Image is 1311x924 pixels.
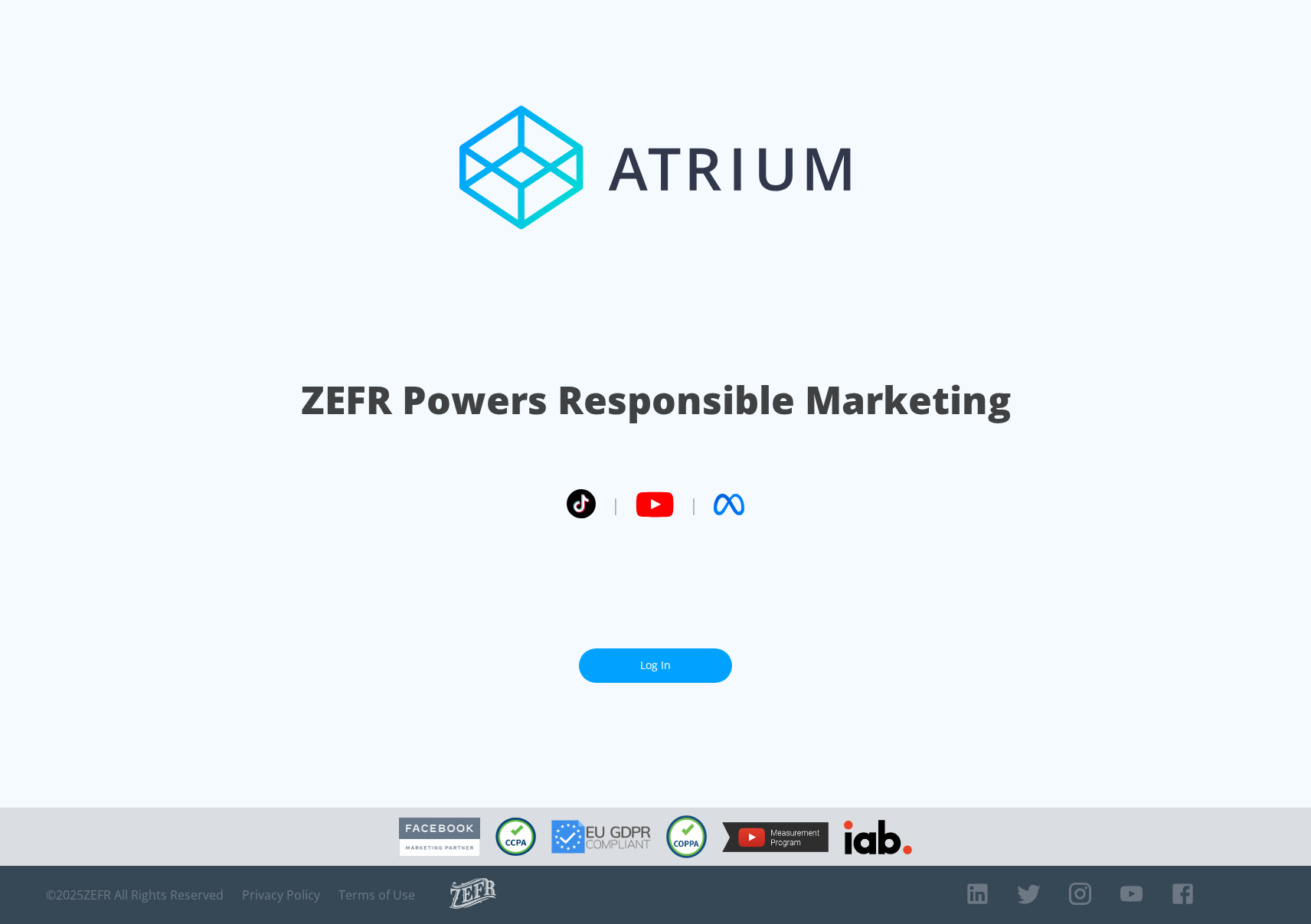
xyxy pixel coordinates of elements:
[301,374,1011,426] h1: ZEFR Powers Responsible Marketing
[844,820,912,854] img: IAB
[46,887,224,903] span: © 2025 ZEFR All Rights Reserved
[399,818,480,857] img: Facebook Marketing Partner
[611,493,620,516] span: |
[495,818,536,856] img: CCPA Compliant
[579,648,732,683] a: Log In
[338,887,415,903] a: Terms of Use
[551,820,651,854] img: GDPR Compliant
[722,822,829,852] img: YouTube Measurement Program
[666,815,707,858] img: COPPA Compliant
[689,493,698,516] span: |
[242,887,320,903] a: Privacy Policy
